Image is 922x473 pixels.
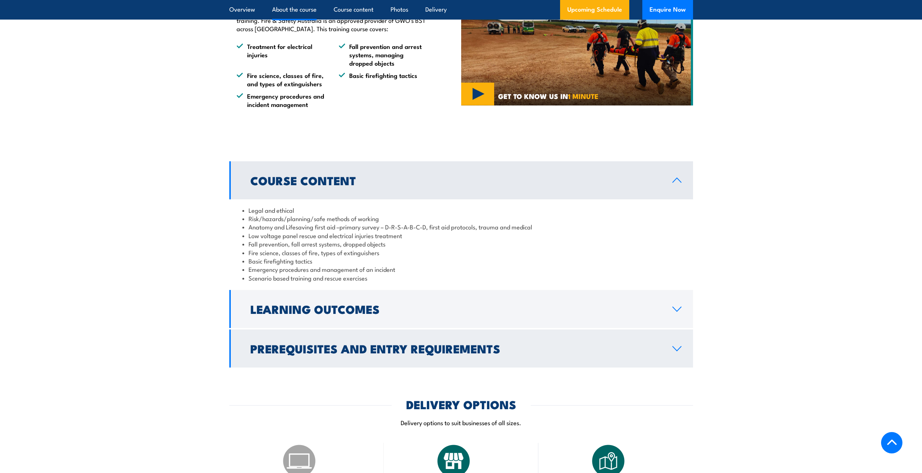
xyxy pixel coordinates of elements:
[339,71,428,88] li: Basic firefighting tactics
[242,265,680,273] li: Emergency procedures and management of an incident
[498,93,598,99] span: GET TO KNOW US IN
[237,92,326,109] li: Emergency procedures and incident management
[229,161,693,199] a: Course Content
[242,206,680,214] li: Legal and ethical
[406,399,516,409] h2: DELIVERY OPTIONS
[229,329,693,368] a: Prerequisites and Entry Requirements
[242,274,680,282] li: Scenario based training and rescue exercises
[250,304,661,314] h2: Learning Outcomes
[568,91,598,101] strong: 1 MINUTE
[242,214,680,223] li: Risk/hazards/planning/safe methods of working
[250,343,661,353] h2: Prerequisites and Entry Requirements
[250,175,661,185] h2: Course Content
[229,290,693,328] a: Learning Outcomes
[229,418,693,427] p: Delivery options to suit businesses of all sizes.
[242,248,680,257] li: Fire science, classes of fire, types of extinguishers
[237,42,326,67] li: Treatment for electrical injuries
[237,71,326,88] li: Fire science, classes of fire, and types of extinguishers
[339,42,428,67] li: Fall prevention and arrest systems, managing dropped objects
[242,240,680,248] li: Fall prevention, fall arrest systems, dropped objects
[242,223,680,231] li: Anatomy and Lifesaving first aid –primary survey – D-R-S-A-B-C-D, first aid protocols, trauma and...
[242,257,680,265] li: Basic firefighting tactics
[242,231,680,240] li: Low voltage panel rescue and electrical injuries treatment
